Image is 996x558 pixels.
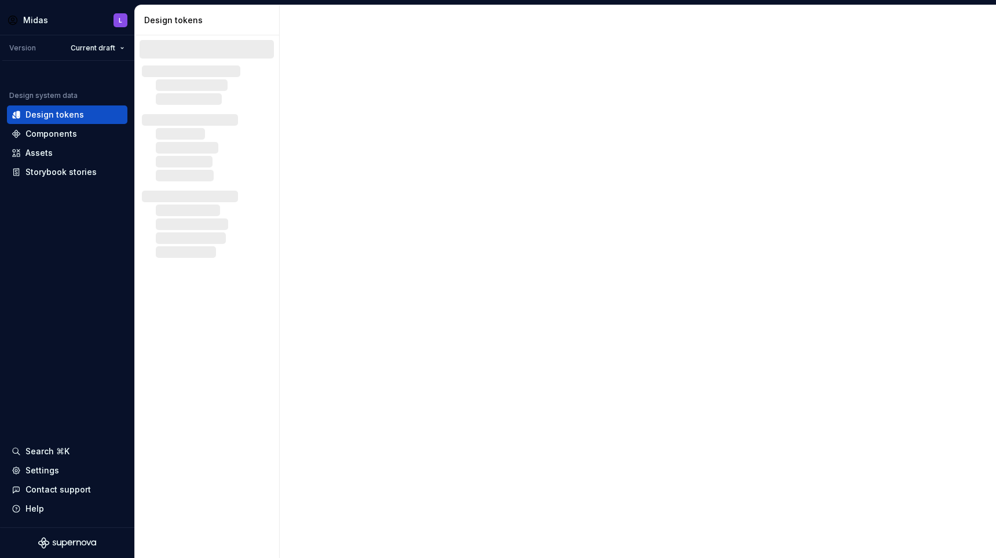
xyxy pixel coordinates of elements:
[9,43,36,53] div: Version
[25,503,44,515] div: Help
[7,105,127,124] a: Design tokens
[25,484,91,495] div: Contact support
[7,461,127,480] a: Settings
[7,442,127,461] button: Search ⌘K
[7,144,127,162] a: Assets
[7,125,127,143] a: Components
[23,14,48,26] div: Midas
[7,163,127,181] a: Storybook stories
[25,128,77,140] div: Components
[38,537,96,549] svg: Supernova Logo
[9,91,78,100] div: Design system data
[25,147,53,159] div: Assets
[144,14,274,26] div: Design tokens
[71,43,115,53] span: Current draft
[25,166,97,178] div: Storybook stories
[25,109,84,121] div: Design tokens
[65,40,130,56] button: Current draft
[2,8,132,32] button: MidasL
[25,446,69,457] div: Search ⌘K
[25,465,59,476] div: Settings
[7,480,127,499] button: Contact support
[119,16,122,25] div: L
[7,499,127,518] button: Help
